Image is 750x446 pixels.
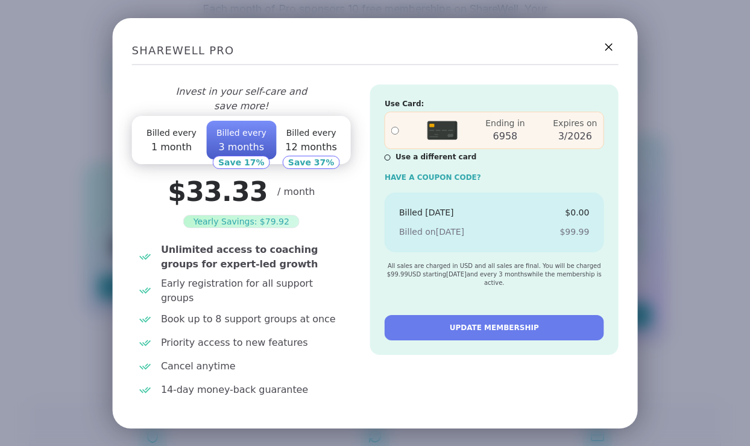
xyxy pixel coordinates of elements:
[450,322,539,333] span: UPDATE MEMBERSHIP
[161,276,346,305] span: Early registration for all support groups
[161,336,346,350] span: Priority access to new features
[385,315,603,340] button: UPDATE MEMBERSHIP
[395,152,476,162] span: Use a different card
[137,121,207,159] button: Billed every1 month
[385,262,603,287] div: All sales are charged in USD and all sales are final. You will be charged $ 99.99 USD starting [D...
[385,99,603,109] div: Use Card:
[206,121,276,159] button: Billed every3 months
[285,141,337,153] span: 12 months
[399,226,464,238] div: Billed on [DATE]
[493,129,518,144] div: 6958
[385,172,603,183] div: Have a Coupon code?
[168,174,268,210] h4: $ 33.33
[286,128,336,138] span: Billed every
[283,156,340,169] div: Save 37 %
[558,129,592,144] div: 3/2026
[132,37,619,65] h2: SHAREWELL PRO
[161,312,346,327] span: Book up to 8 support groups at once
[553,117,597,129] div: Expires on
[161,359,346,374] span: Cancel anytime
[427,115,458,145] img: Credit Card
[277,185,315,199] span: / month
[559,226,589,238] div: $ 99.99
[161,383,346,397] span: 14-day money-back guarantee
[213,156,270,169] div: Save 17 %
[565,207,589,219] div: $0.00
[219,141,265,153] span: 3 months
[166,84,317,113] p: Invest in your self-care and save more!
[147,128,197,138] span: Billed every
[399,207,454,219] div: Billed [DATE]
[276,121,346,159] button: Billed every12 months
[183,215,300,228] div: Yearly Savings: $ 79.92
[161,243,346,272] span: Unlimited access to coaching groups for expert-led growth
[216,128,266,138] span: Billed every
[151,141,192,153] span: 1 month
[485,117,525,129] div: Ending in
